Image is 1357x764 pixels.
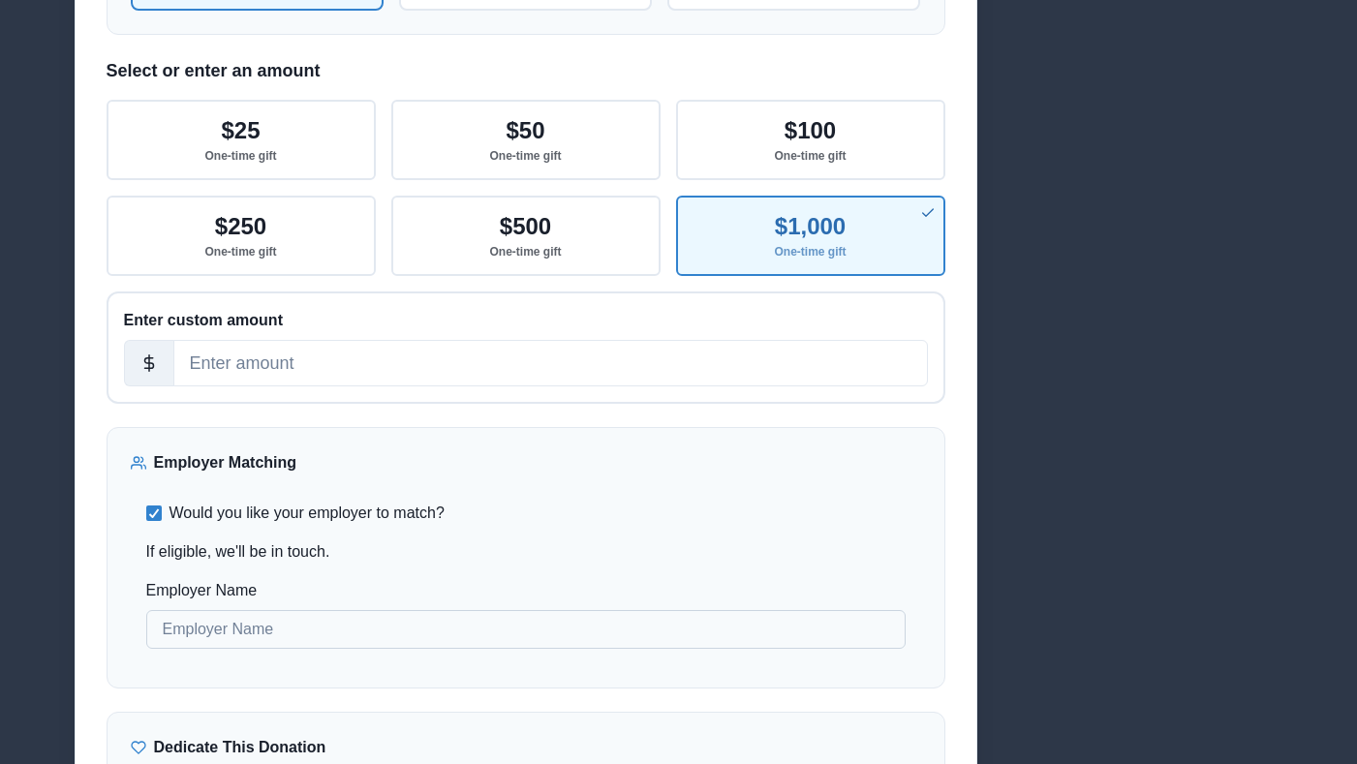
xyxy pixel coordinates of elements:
button: $100One-time gift [676,100,945,180]
p: $1,000 [775,213,846,241]
button: $1,000One-time gift [676,196,945,276]
p: One-time gift [490,245,562,259]
p: Enter custom amount [124,309,928,332]
p: One-time gift [775,245,847,259]
p: One-time gift [205,149,277,163]
p: One-time gift [205,245,277,259]
p: $100 [785,117,836,145]
button: $250One-time gift [107,196,376,276]
input: Employer Name [146,610,906,649]
p: If eligible, we'll be in touch. [146,525,906,564]
p: One-time gift [490,149,562,163]
button: $500One-time gift [391,196,661,276]
p: $500 [500,213,551,241]
p: $25 [221,117,260,145]
input: Enter amount [173,340,928,386]
p: $250 [215,213,266,241]
p: One-time gift [775,149,847,163]
p: Employer Matching [154,451,297,474]
p: $50 [506,117,544,145]
p: Dedicate This Donation [154,736,326,759]
button: $50One-time gift [391,100,661,180]
label: Employer Name [146,579,894,602]
button: $25One-time gift [107,100,376,180]
p: Select or enter an amount [107,58,945,84]
span: Would you like your employer to match? [170,502,445,525]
